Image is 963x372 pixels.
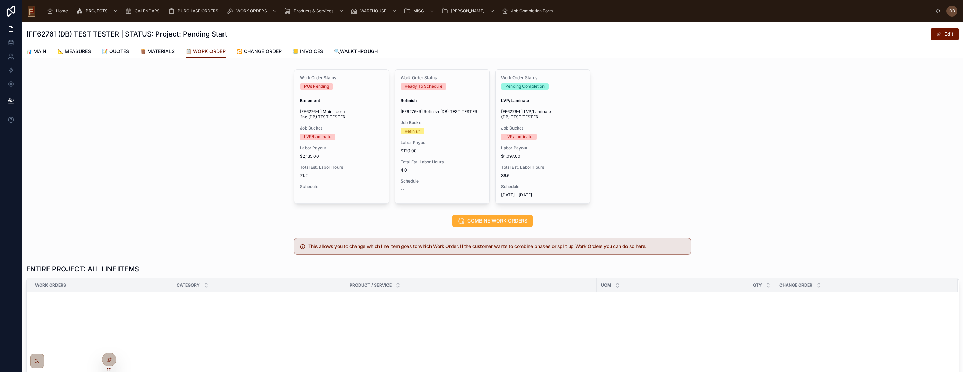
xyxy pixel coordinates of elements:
span: Schedule [501,184,584,189]
span: DB [949,8,955,14]
h1: ENTIRE PROJECT: ALL LINE ITEMS [26,264,139,274]
a: Work Order StatusPOs PendingBasement[FF6276-L] Main floor + 2nd (DB) TEST TESTERJob BucketLVP/Lam... [294,69,389,204]
span: COMBINE WORK ORDERS [467,217,527,224]
a: Home [44,5,73,17]
span: 4.0 [401,167,484,173]
a: 📋 WORK ORDER [186,45,226,58]
a: WORK ORDERS [225,5,281,17]
span: UOM [601,282,611,288]
div: Pending Completion [505,83,545,90]
span: Work Order Status [501,75,584,81]
span: [PERSON_NAME] [451,8,484,14]
a: Job Completion Form [499,5,558,17]
div: scrollable content [41,3,935,19]
a: 📝 QUOTES [102,45,129,59]
strong: LVP/Laminate [501,98,529,103]
span: Work Order Status [300,75,383,81]
a: PROJECTS [74,5,122,17]
a: WAREHOUSE [349,5,400,17]
span: Work Orders [35,282,66,288]
span: Total Est. Labor Hours [401,159,484,165]
a: PURCHASE ORDERS [166,5,223,17]
span: 📒 INVOICES [293,48,323,55]
span: Total Est. Labor Hours [501,165,584,170]
span: Labor Payout [501,145,584,151]
span: 🔍WALKTHROUGH [334,48,378,55]
span: 📝 QUOTES [102,48,129,55]
span: 📐 MEASURES [58,48,91,55]
span: -- [401,187,405,192]
span: [DATE] - [DATE] [501,192,584,198]
span: $120.00 [401,148,484,154]
span: 🔁 CHANGE ORDER [237,48,282,55]
div: Refinish [405,128,420,134]
button: COMBINE WORK ORDERS [452,215,533,227]
span: Category [177,282,200,288]
button: Edit [931,28,959,40]
a: 📊 MAIN [26,45,46,59]
div: LVP/Laminate [304,134,331,140]
a: 📐 MEASURES [58,45,91,59]
span: Job Completion Form [511,8,553,14]
div: POs Pending [304,83,329,90]
span: 71.2 [300,173,383,178]
a: Work Order StatusReady To ScheduleRefinish[FF6276-R] Refinish (DB) TEST TESTERJob BucketRefinishL... [395,69,490,204]
span: Qty [753,282,762,288]
a: 🪵 MATERIALS [140,45,175,59]
span: [FF6276-R] Refinish (DB) TEST TESTER [401,109,484,114]
span: [FF6276-L] LVP/Laminate (DB) TEST TESTER [501,109,584,120]
span: CHANGE ORDER [779,282,812,288]
div: LVP/Laminate [505,134,532,140]
span: 36.6 [501,173,584,178]
span: Product / Service [350,282,392,288]
span: Home [56,8,68,14]
strong: Refinish [401,98,417,103]
span: [FF6276-L] Main floor + 2nd (DB) TEST TESTER [300,109,383,120]
a: Products & Services [282,5,347,17]
h1: [FF6276] (DB) TEST TESTER | STATUS: Project: Pending Start [26,29,227,39]
span: 📊 MAIN [26,48,46,55]
a: Work Order StatusPending CompletionLVP/Laminate[FF6276-L] LVP/Laminate (DB) TEST TESTERJob Bucket... [495,69,590,204]
span: Work Order Status [401,75,484,81]
span: Labor Payout [300,145,383,151]
a: 🔍WALKTHROUGH [334,45,378,59]
a: 📒 INVOICES [293,45,323,59]
span: Schedule [401,178,484,184]
span: WAREHOUSE [360,8,386,14]
span: Job Bucket [501,125,584,131]
strong: Basement [300,98,320,103]
span: PROJECTS [86,8,108,14]
span: CALENDARS [135,8,160,14]
span: $1,097.00 [501,154,584,159]
span: 🪵 MATERIALS [140,48,175,55]
a: [PERSON_NAME] [439,5,498,17]
div: Ready To Schedule [405,83,442,90]
span: PURCHASE ORDERS [178,8,218,14]
img: App logo [28,6,35,17]
h5: This allows you to change which line item goes to which Work Order. If the customer wants to comb... [308,244,685,249]
span: Schedule [300,184,383,189]
span: WORK ORDERS [236,8,267,14]
span: MISC [413,8,424,14]
span: Products & Services [294,8,333,14]
span: $2,135.00 [300,154,383,159]
span: 📋 WORK ORDER [186,48,226,55]
a: 🔁 CHANGE ORDER [237,45,282,59]
span: Labor Payout [401,140,484,145]
span: -- [300,192,304,198]
span: Job Bucket [401,120,484,125]
a: CALENDARS [123,5,165,17]
a: MISC [402,5,438,17]
span: Job Bucket [300,125,383,131]
span: Total Est. Labor Hours [300,165,383,170]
